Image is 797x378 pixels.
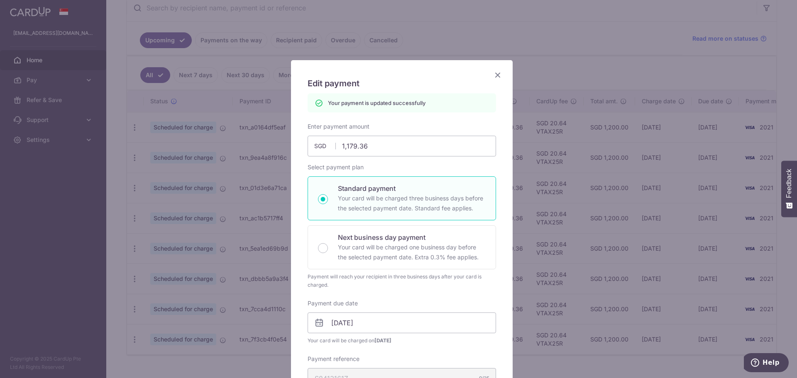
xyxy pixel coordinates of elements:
h5: Edit payment [308,77,496,90]
iframe: Opens a widget where you can find more information [744,353,789,374]
input: 0.00 [308,136,496,156]
span: Feedback [785,169,793,198]
p: Next business day payment [338,232,486,242]
p: Your card will be charged three business days before the selected payment date. Standard fee appl... [338,193,486,213]
button: Close [493,70,503,80]
div: Payment will reach your recipient in three business days after your card is charged. [308,273,496,289]
label: Enter payment amount [308,122,369,131]
label: Select payment plan [308,163,364,171]
span: Your card will be charged on [308,337,496,345]
p: Your card will be charged one business day before the selected payment date. Extra 0.3% fee applies. [338,242,486,262]
p: Your payment is updated successfully [328,99,425,107]
span: SGD [314,142,336,150]
input: DD / MM / YYYY [308,312,496,333]
label: Payment reference [308,355,359,363]
p: Standard payment [338,183,486,193]
button: Feedback - Show survey [781,161,797,217]
label: Payment due date [308,299,358,307]
span: [DATE] [374,337,391,344]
